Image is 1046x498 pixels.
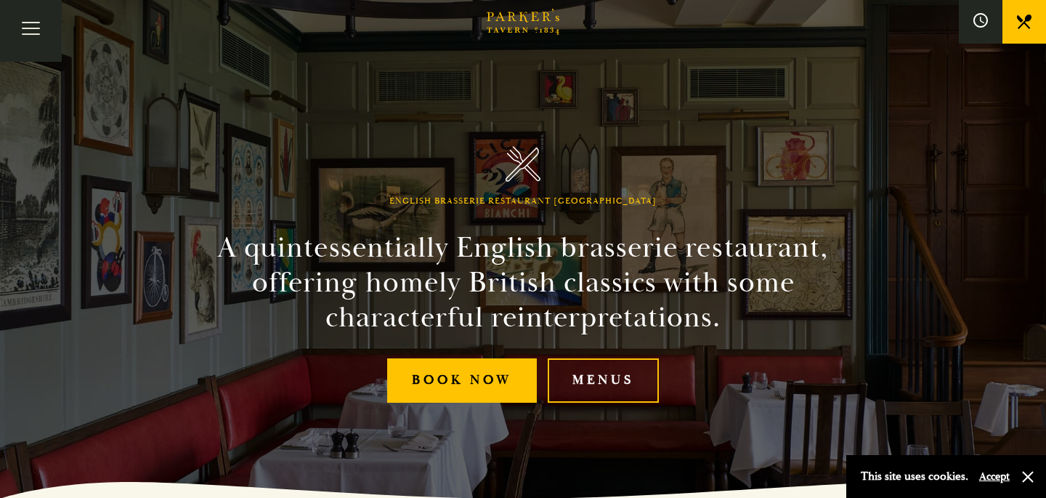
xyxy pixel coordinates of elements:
button: Close and accept [1021,470,1035,484]
a: Menus [548,358,659,403]
button: Accept [979,470,1010,483]
p: This site uses cookies. [861,466,968,487]
a: Book Now [387,358,537,403]
h2: A quintessentially English brasserie restaurant, offering homely British classics with some chara... [192,230,854,335]
h1: English Brasserie Restaurant [GEOGRAPHIC_DATA] [389,196,657,206]
img: Parker's Tavern Brasserie Cambridge [506,146,541,182]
